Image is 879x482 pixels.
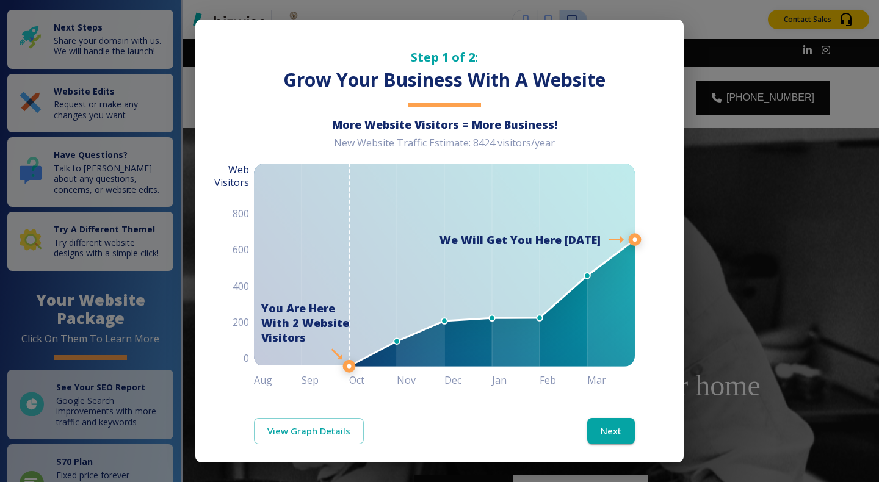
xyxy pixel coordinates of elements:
h5: Step 1 of 2: [254,49,635,65]
h6: Dec [444,372,492,389]
div: New Website Traffic Estimate: 8424 visitors/year [254,137,635,159]
a: View Graph Details [254,418,364,444]
h6: Sep [302,372,349,389]
button: Next [587,418,635,444]
h6: Feb [540,372,587,389]
h3: Grow Your Business With A Website [254,68,635,93]
h6: Nov [397,372,444,389]
h6: Oct [349,372,397,389]
h6: More Website Visitors = More Business! [254,117,635,132]
h6: Mar [587,372,635,389]
h6: Jan [492,372,540,389]
h6: Aug [254,372,302,389]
